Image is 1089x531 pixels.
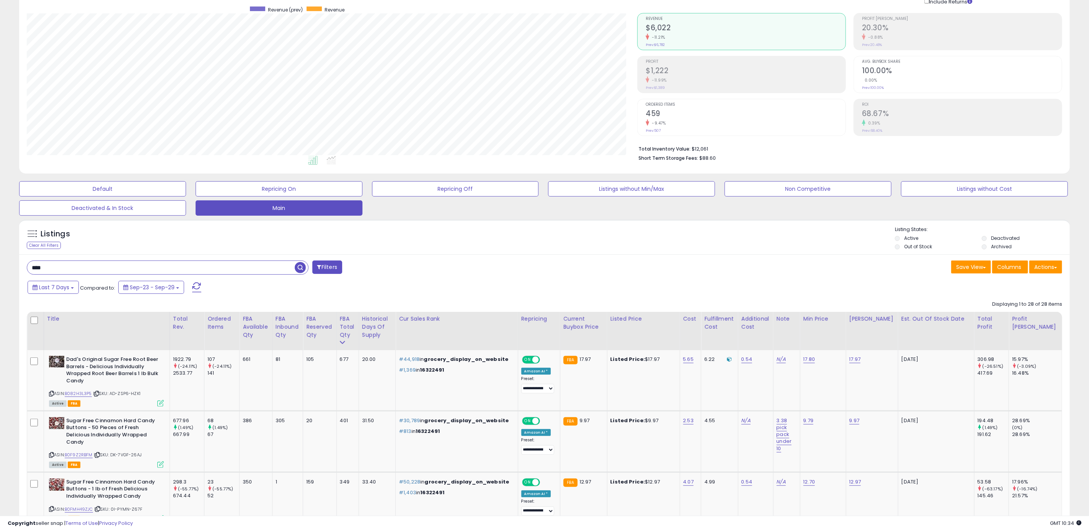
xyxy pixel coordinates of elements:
div: 350 [243,479,266,485]
div: $17.97 [611,356,674,363]
span: All listings currently available for purchase on Amazon [49,462,67,468]
a: B0FMH49ZJC [65,506,93,513]
div: Profit [PERSON_NAME] [1012,315,1059,331]
small: 0.39% [865,120,880,126]
div: 401 [340,417,353,424]
div: Preset: [521,499,554,516]
a: B082H3L3P5 [65,390,92,397]
button: Sep-23 - Sep-29 [118,281,184,294]
div: 15.97% [1012,356,1062,363]
div: 21.57% [1012,492,1062,499]
div: 1 [276,479,297,485]
span: Avg. Buybox Share [862,60,1062,64]
div: Note [777,315,797,323]
small: Prev: 507 [646,128,661,133]
div: 4.99 [704,479,732,485]
small: (1.49%) [212,424,228,431]
div: 28.69% [1012,417,1062,424]
span: Profit [646,60,846,64]
h2: $6,022 [646,23,846,34]
small: (1.49%) [178,424,193,431]
span: 16322491 [420,366,444,374]
div: [PERSON_NAME] [849,315,895,323]
div: Cur Sales Rank [399,315,514,323]
span: 9.97 [580,417,590,424]
button: Columns [992,261,1028,274]
div: Amazon AI * [521,368,551,375]
small: FBA [563,356,578,364]
div: 349 [340,479,353,485]
small: (1.49%) [983,424,998,431]
div: Preset: [521,438,554,454]
span: ON [523,418,532,424]
label: Archived [991,243,1012,250]
small: (-16.74%) [1017,486,1038,492]
b: Listed Price: [611,356,645,363]
a: 9.79 [803,417,814,424]
a: N/A [777,478,786,486]
span: | SKU: 0I-PYMN-Z67F [94,506,142,512]
span: Ordered Items [646,103,846,107]
span: FBA [68,400,81,407]
div: 20 [306,417,330,424]
div: 1922.79 [173,356,204,363]
div: Current Buybox Price [563,315,604,331]
b: Listed Price: [611,417,645,424]
label: Active [904,235,918,241]
a: 9.97 [849,417,860,424]
span: #44,918 [399,356,420,363]
b: Short Term Storage Fees: [638,155,698,161]
small: -11.99% [649,77,667,83]
div: 53.58 [978,479,1009,485]
a: 17.80 [803,356,815,363]
div: 67 [207,431,239,438]
p: in [399,417,512,424]
div: 16.48% [1012,370,1062,377]
div: Displaying 1 to 28 of 28 items [992,301,1062,308]
div: 28.69% [1012,431,1062,438]
a: 2.53 [683,417,694,424]
span: ROI [862,103,1062,107]
button: Non Competitive [725,181,891,197]
small: (0%) [1012,424,1023,431]
button: Deactivated & In Stock [19,200,186,216]
a: 0.54 [741,356,753,363]
li: $12,061 [638,144,1056,153]
button: Repricing On [196,181,362,197]
button: Last 7 Days [28,281,79,294]
div: 417.69 [978,370,1009,377]
button: Listings without Cost [901,181,1068,197]
span: OFF [539,479,551,485]
h2: 20.30% [862,23,1062,34]
small: (-24.11%) [212,363,232,369]
div: Repricing [521,315,557,323]
span: | SKU: DK-7VGF-26AJ [94,452,142,458]
b: Sugar Free Cinnamon Hard Candy Buttons - 1 lb of Fresh Delicious Individually Wrapped Candy [66,479,159,502]
div: ASIN: [49,417,164,467]
div: 81 [276,356,297,363]
div: 31.50 [362,417,390,424]
div: 677.96 [173,417,204,424]
span: All listings currently available for purchase on Amazon [49,400,67,407]
div: Preset: [521,376,554,393]
span: Profit [PERSON_NAME] [862,17,1062,21]
div: Clear All Filters [27,242,61,249]
b: Total Inventory Value: [638,146,691,152]
small: Prev: 68.40% [862,128,882,133]
span: #1,403 [399,489,416,496]
div: 68 [207,417,239,424]
div: 306.98 [978,356,1009,363]
div: Total Profit [978,315,1006,331]
div: Listed Price [611,315,677,323]
strong: Copyright [8,520,36,527]
span: #30,789 [399,417,420,424]
button: Save View [951,261,991,274]
p: in [399,489,512,496]
p: in [399,428,512,435]
span: ON [523,357,532,363]
div: Cost [683,315,698,323]
small: FBA [563,417,578,426]
span: grocery_display_on_website [424,356,509,363]
span: 2025-10-9 10:34 GMT [1050,520,1081,527]
span: ON [523,479,532,485]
